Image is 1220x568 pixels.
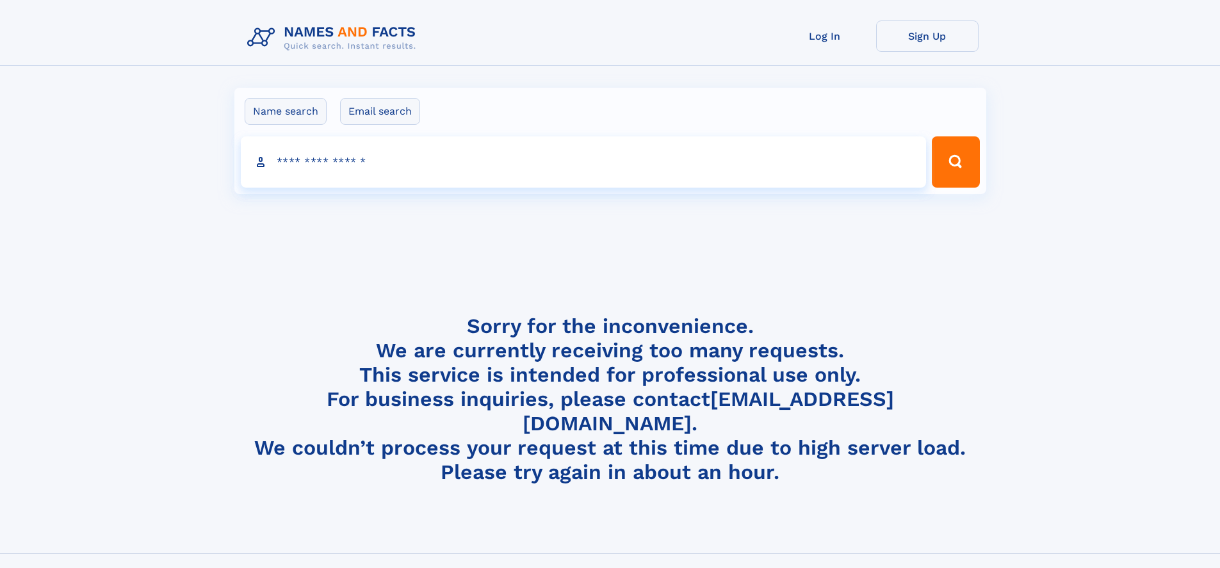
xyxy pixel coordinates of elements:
[774,20,876,52] a: Log In
[242,314,979,485] h4: Sorry for the inconvenience. We are currently receiving too many requests. This service is intend...
[241,136,927,188] input: search input
[245,98,327,125] label: Name search
[523,387,894,435] a: [EMAIL_ADDRESS][DOMAIN_NAME]
[242,20,427,55] img: Logo Names and Facts
[876,20,979,52] a: Sign Up
[340,98,420,125] label: Email search
[932,136,979,188] button: Search Button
